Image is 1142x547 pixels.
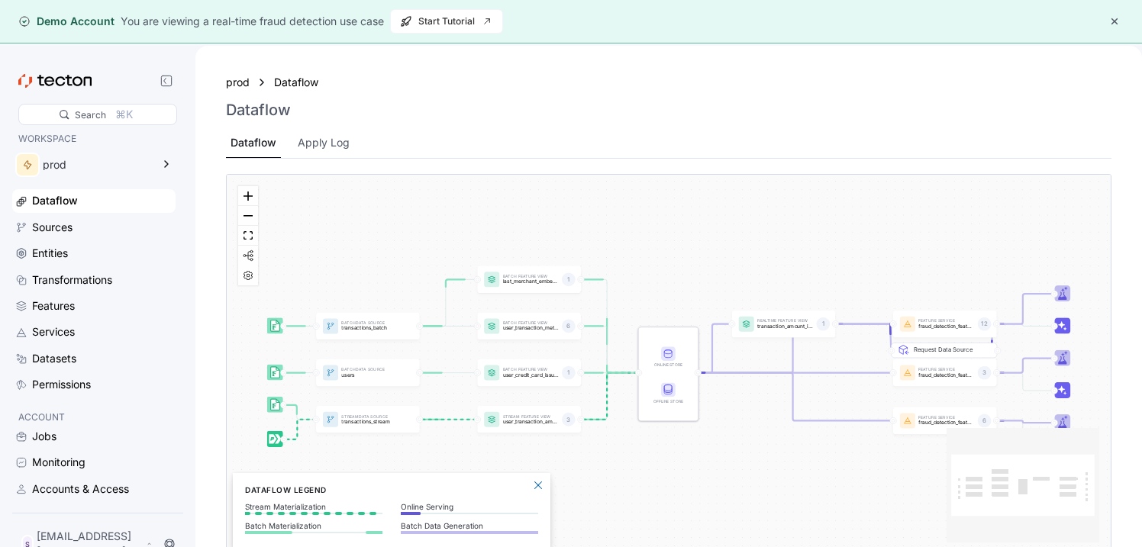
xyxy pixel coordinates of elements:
p: Stream Feature View [503,415,559,419]
a: Transformations [12,269,176,291]
div: Demo Account [18,14,115,29]
g: Edge from REQ_featureService:fraud_detection_feature_service:v2 to featureService:fraud_detection... [890,324,891,351]
div: Services [32,323,75,340]
div: Offline Store [651,398,685,404]
g: Edge from featureService:fraud_detection_feature_service to Trainer_featureService:fraud_detectio... [993,421,1052,423]
div: Realtime Feature Viewtransaction_amount_is_higher_than_average1 [732,311,836,338]
div: Transformations [32,272,112,288]
a: Batch Feature Viewuser_transaction_metrics6 [477,313,581,340]
div: Jobs [32,428,56,445]
g: Edge from featureView:last_merchant_embedding to STORE [577,280,636,373]
div: 3 [562,413,576,426]
a: Jobs [12,425,176,448]
p: Online Serving [401,502,538,511]
p: user_credit_card_issuer [503,372,559,378]
div: Batch Feature Viewuser_credit_card_issuer1 [477,359,581,387]
div: ⌘K [115,106,133,123]
a: BatchData Sourcetransactions_batch [316,313,420,340]
button: zoom out [238,206,258,226]
div: prod [43,159,151,170]
a: Permissions [12,373,176,396]
g: Edge from featureService:fraud_detection_feature_service:v2 to Trainer_featureService:fraud_detec... [993,294,1052,324]
div: React Flow controls [238,186,258,285]
a: Feature Servicefraud_detection_feature_service6 [893,407,997,435]
a: prod [226,74,250,91]
div: Accounts & Access [32,481,129,497]
div: 1 [562,273,576,287]
p: transactions_batch [341,326,397,331]
div: Dataflow [32,192,78,209]
p: users [341,372,397,378]
p: Batch Data Source [341,322,397,326]
a: Batch Feature Viewlast_merchant_embedding1 [477,266,581,294]
a: Sources [12,216,176,239]
a: BatchData Sourceusers [316,359,420,387]
p: WORKSPACE [18,131,169,146]
p: Batch Materialization [245,521,382,530]
div: Offline Store [651,383,685,404]
p: Batch Data Generation [401,521,538,530]
a: Monitoring [12,451,176,474]
a: Dataflow [274,74,327,91]
div: Online Store [651,362,685,368]
g: Edge from STORE to featureView:transaction_amount_is_higher_than_average [695,324,730,373]
div: 1 [562,366,576,380]
div: Search⌘K [18,104,177,125]
button: zoom in [238,186,258,206]
a: Features [12,294,176,317]
div: Apply Log [298,134,350,151]
button: Close Legend Panel [529,476,547,494]
a: Datasets [12,347,176,370]
p: Batch Feature View [503,275,559,279]
a: Entities [12,242,176,265]
a: Accounts & Access [12,478,176,500]
div: Permissions [32,376,91,393]
p: Stream Data Source [341,415,397,419]
p: Batch Feature View [503,322,559,326]
p: Batch Data Source [341,368,397,372]
g: Edge from dataSource:transactions_stream_stream_source to dataSource:transactions_stream [280,420,314,439]
a: Stream Feature Viewuser_transaction_amount_totals3 [477,406,581,433]
div: Features [32,298,75,314]
div: StreamData Sourcetransactions_stream [316,406,420,433]
p: transaction_amount_is_higher_than_average [757,323,813,329]
div: Request Data Source [914,345,990,411]
a: Dataflow [12,189,176,212]
g: Edge from featureService:fraud_detection_feature_service:v2 to REQ_featureService:fraud_detection... [991,324,992,351]
p: user_transaction_amount_totals [503,419,559,424]
button: fit view [238,226,258,246]
div: Feature Servicefraud_detection_feature_service:v212 [893,311,997,338]
p: user_transaction_metrics [503,326,559,331]
div: Sources [32,219,73,236]
div: Online Store [651,347,685,368]
g: Edge from featureService:fraud_detection_feature_service:v2 to Inference_featureService:fraud_det... [993,324,1052,327]
div: Datasets [32,350,76,367]
a: Services [12,320,176,343]
div: 6 [562,320,576,333]
div: You are viewing a real-time fraud detection use case [121,13,384,30]
p: last_merchant_embedding [503,278,559,284]
p: Batch Feature View [503,368,559,372]
span: Start Tutorial [400,10,493,33]
g: Edge from featureView:user_transaction_amount_totals to STORE [577,373,636,420]
p: ACCOUNT [18,410,169,425]
g: Edge from dataSource:transactions_batch to featureView:last_merchant_embedding [416,280,475,327]
div: Search [75,108,106,122]
p: Realtime Feature View [757,320,813,323]
button: Start Tutorial [390,9,503,34]
h3: Dataflow [226,101,291,119]
g: Edge from STORE to featureService:fraud_detection_feature_service [695,373,891,421]
p: transactions_stream [341,419,397,424]
p: fraud_detection_feature_service [918,420,974,426]
a: Feature Servicefraud_detection_feature_service_streaming3 [893,359,997,387]
g: Edge from dataSource:transactions_stream_batch_source to dataSource:transactions_stream [279,405,314,420]
div: Dataflow [231,134,276,151]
